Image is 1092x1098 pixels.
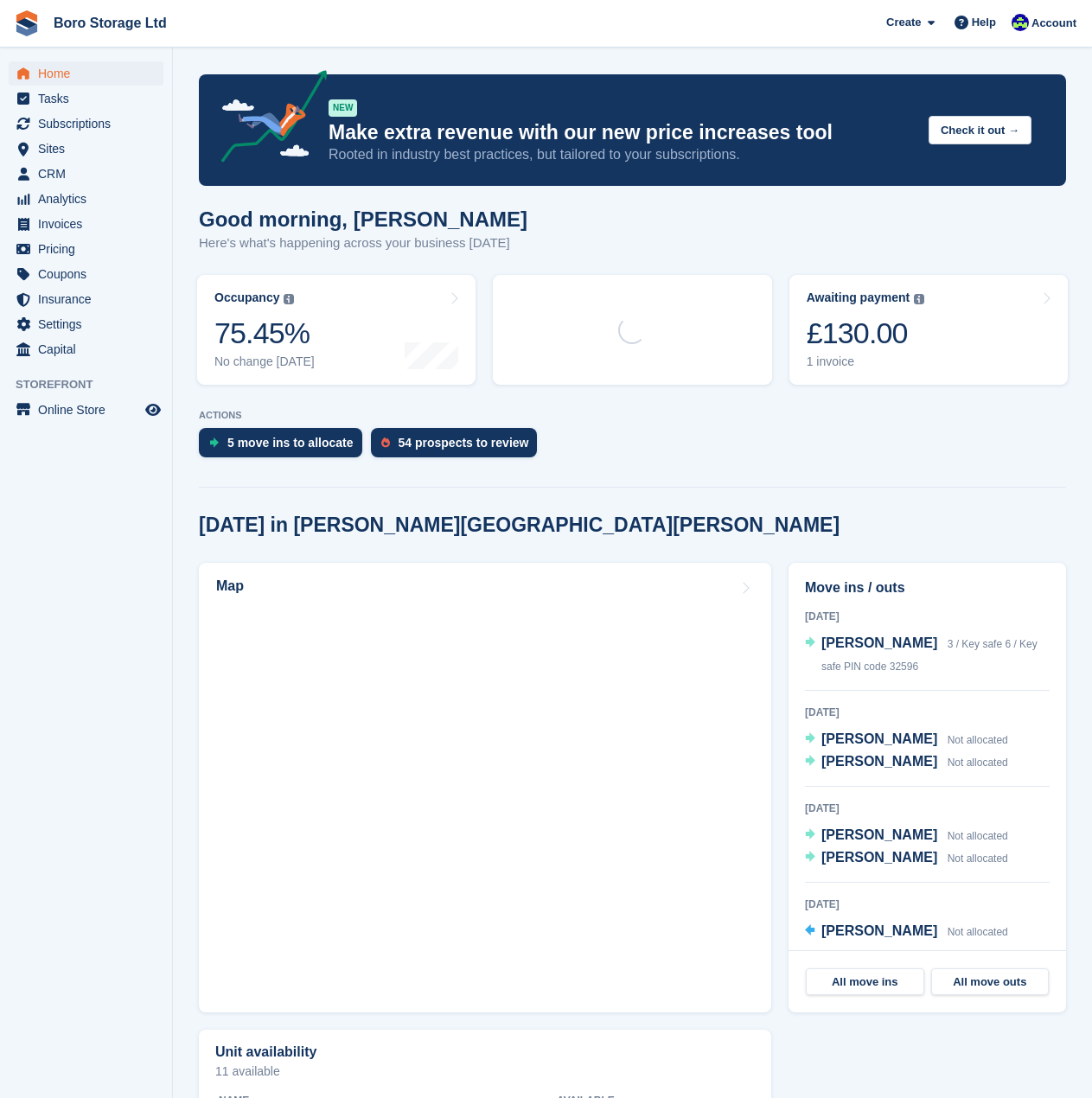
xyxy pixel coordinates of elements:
div: No change [DATE] [214,354,315,369]
a: menu [9,112,163,136]
img: icon-info-grey-7440780725fd019a000dd9b08b2336e03edf1995a4989e88bcd33f0948082b44.svg [284,294,294,304]
span: Tasks [38,86,142,111]
span: CRM [38,162,142,186]
span: Coupons [38,262,142,286]
div: 54 prospects to review [399,436,529,450]
p: Make extra revenue with our new price increases tool [329,120,915,145]
span: [PERSON_NAME] [821,635,937,650]
span: Not allocated [948,756,1008,769]
a: Occupancy 75.45% No change [DATE] [197,275,476,385]
span: Capital [38,337,142,361]
img: price-adjustments-announcement-icon-8257ccfd72463d97f412b2fc003d46551f7dbcb40ab6d574587a9cd5c0d94... [207,70,328,169]
a: [PERSON_NAME] Not allocated [805,825,1008,847]
a: menu [9,262,163,286]
div: £130.00 [807,316,925,351]
button: Check it out → [929,116,1031,144]
span: Home [38,61,142,86]
a: [PERSON_NAME] Not allocated [805,751,1008,774]
img: stora-icon-8386f47178a22dfd0bd8f6a31ec36ba5ce8667c1dd55bd0f319d3a0aa187defe.svg [14,10,40,36]
a: [PERSON_NAME] Not allocated [805,847,1008,870]
a: 54 prospects to review [371,428,546,466]
img: Tobie Hillier [1012,14,1029,31]
span: Not allocated [948,926,1008,938]
p: ACTIONS [199,410,1066,421]
a: menu [9,137,163,161]
a: 5 move ins to allocate [199,428,371,466]
span: Not allocated [948,852,1008,865]
span: Settings [38,312,142,336]
div: Occupancy [214,290,279,305]
h2: Move ins / outs [805,578,1050,598]
div: 1 invoice [807,354,925,369]
a: menu [9,398,163,422]
img: icon-info-grey-7440780725fd019a000dd9b08b2336e03edf1995a4989e88bcd33f0948082b44.svg [914,294,924,304]
span: Pricing [38,237,142,261]
span: Subscriptions [38,112,142,136]
h2: [DATE] in [PERSON_NAME][GEOGRAPHIC_DATA][PERSON_NAME] [199,514,840,537]
span: Account [1031,15,1076,32]
span: Sites [38,137,142,161]
p: Here's what's happening across your business [DATE] [199,233,527,253]
h2: Map [216,578,244,594]
span: [PERSON_NAME] [821,827,937,842]
a: All move outs [931,968,1050,996]
div: 75.45% [214,316,315,351]
span: Create [886,14,921,31]
a: [PERSON_NAME] Not allocated [805,921,1008,943]
span: Invoices [38,212,142,236]
a: menu [9,162,163,186]
a: menu [9,187,163,211]
a: menu [9,287,163,311]
h1: Good morning, [PERSON_NAME] [199,207,527,231]
img: prospect-51fa495bee0391a8d652442698ab0144808aea92771e9ea1ae160a38d050c398.svg [381,437,390,448]
div: Awaiting payment [807,290,910,305]
span: Not allocated [948,734,1008,746]
div: 5 move ins to allocate [227,436,354,450]
div: NEW [329,99,357,117]
div: [DATE] [805,705,1050,720]
a: menu [9,212,163,236]
a: menu [9,237,163,261]
p: 11 available [215,1065,755,1077]
a: [PERSON_NAME] 3 / Key safe 6 / Key safe PIN code 32596 [805,633,1050,678]
div: [DATE] [805,609,1050,624]
a: menu [9,312,163,336]
span: Online Store [38,398,142,422]
a: menu [9,61,163,86]
a: Boro Storage Ltd [47,9,174,37]
span: Analytics [38,187,142,211]
a: Preview store [143,399,163,420]
span: Storefront [16,376,172,393]
a: [PERSON_NAME] Not allocated [805,729,1008,751]
div: [DATE] [805,897,1050,912]
span: [PERSON_NAME] [821,850,937,865]
a: menu [9,337,163,361]
span: Not allocated [948,830,1008,842]
h2: Unit availability [215,1044,316,1060]
img: move_ins_to_allocate_icon-fdf77a2bb77ea45bf5b3d319d69a93e2d87916cf1d5bf7949dd705db3b84f3ca.svg [209,437,219,448]
span: [PERSON_NAME] [821,731,937,746]
a: menu [9,86,163,111]
a: All move ins [806,968,924,996]
a: Map [199,563,771,1012]
span: Help [972,14,996,31]
p: Rooted in industry best practices, but tailored to your subscriptions. [329,145,915,164]
a: Awaiting payment £130.00 1 invoice [789,275,1068,385]
span: [PERSON_NAME] [821,923,937,938]
span: [PERSON_NAME] [821,754,937,769]
span: Insurance [38,287,142,311]
div: [DATE] [805,801,1050,816]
